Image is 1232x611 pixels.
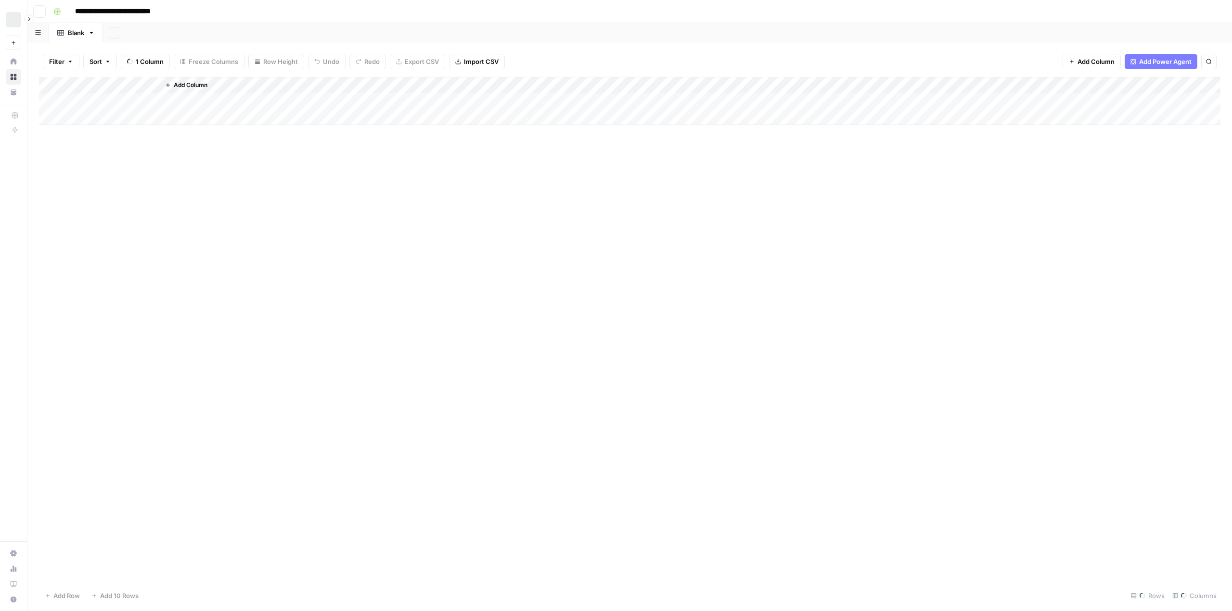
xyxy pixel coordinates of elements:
[1139,57,1192,66] span: Add Power Agent
[405,57,439,66] span: Export CSV
[6,85,21,100] a: Your Data
[1168,588,1220,603] div: Columns
[449,54,505,69] button: Import CSV
[39,588,86,603] button: Add Row
[53,591,80,600] span: Add Row
[68,28,84,37] div: Blank
[86,588,144,603] button: Add 10 Rows
[6,546,21,561] a: Settings
[90,57,102,66] span: Sort
[83,54,117,69] button: Sort
[6,561,21,576] a: Usage
[49,57,64,66] span: Filter
[323,57,339,66] span: Undo
[49,23,103,42] a: Blank
[1125,54,1197,69] button: Add Power Agent
[174,81,207,89] span: Add Column
[6,69,21,85] a: Browse
[136,57,164,66] span: 1 Column
[6,576,21,592] a: Learning Hub
[1127,588,1168,603] div: Rows
[6,54,21,69] a: Home
[121,54,170,69] button: 1 Column
[364,57,380,66] span: Redo
[43,54,79,69] button: Filter
[390,54,445,69] button: Export CSV
[308,54,346,69] button: Undo
[1063,54,1121,69] button: Add Column
[464,57,499,66] span: Import CSV
[161,79,211,91] button: Add Column
[6,592,21,607] button: Help + Support
[263,57,298,66] span: Row Height
[100,591,139,600] span: Add 10 Rows
[1078,57,1115,66] span: Add Column
[349,54,386,69] button: Redo
[174,54,244,69] button: Freeze Columns
[189,57,238,66] span: Freeze Columns
[248,54,304,69] button: Row Height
